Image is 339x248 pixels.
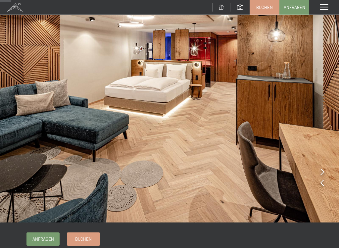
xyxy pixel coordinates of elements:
a: Anfragen [280,0,309,14]
a: Anfragen [27,233,59,245]
a: Buchen [67,233,100,245]
span: Anfragen [284,4,305,10]
span: Buchen [256,4,273,10]
a: Buchen [250,0,279,14]
span: Buchen [75,236,92,242]
span: Anfragen [32,236,54,242]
